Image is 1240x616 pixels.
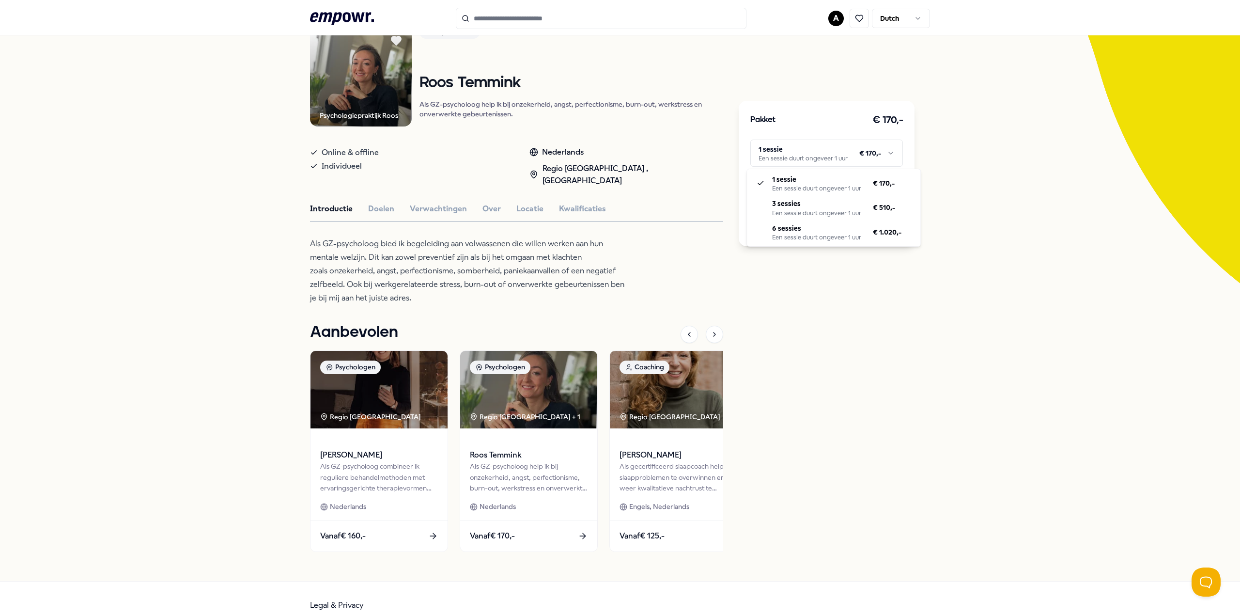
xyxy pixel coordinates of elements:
[772,198,861,209] p: 3 sessies
[772,234,861,241] div: Een sessie duurt ongeveer 1 uur
[772,185,861,192] div: Een sessie duurt ongeveer 1 uur
[772,174,861,185] p: 1 sessie
[772,223,861,234] p: 6 sessies
[873,178,895,189] span: € 170,-
[873,227,901,237] span: € 1.020,-
[772,209,861,217] div: Een sessie duurt ongeveer 1 uur
[873,202,895,213] span: € 510,-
